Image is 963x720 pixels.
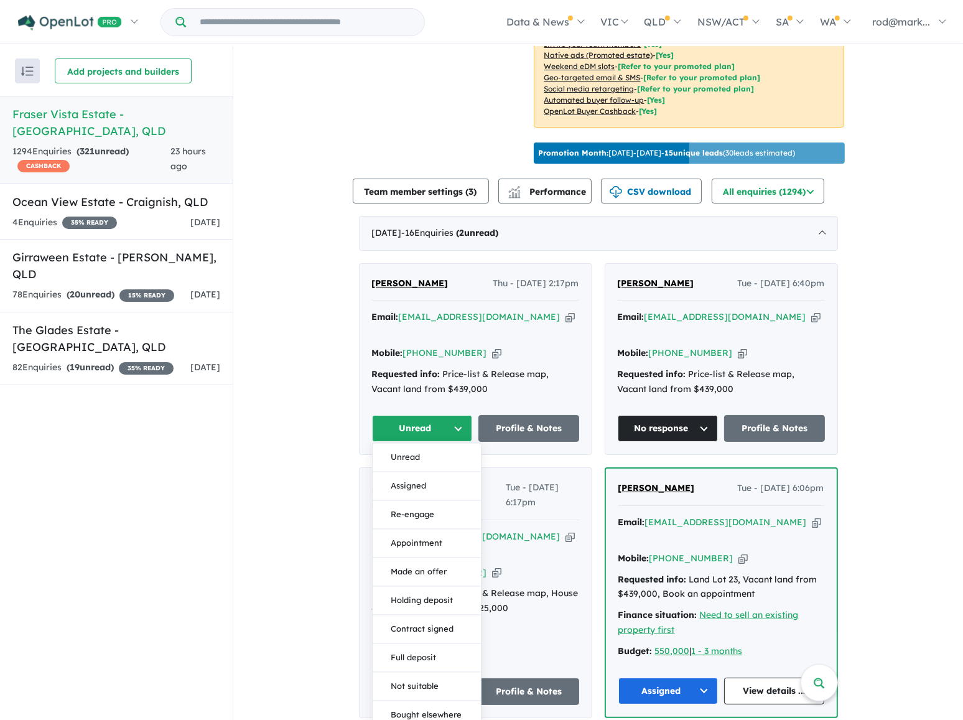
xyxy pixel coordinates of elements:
[478,415,579,442] a: Profile & Notes
[373,501,481,530] button: Re-engage
[644,39,663,49] span: [ Yes ]
[508,186,519,193] img: line-chart.svg
[665,148,723,157] b: 15 unique leads
[67,289,114,300] strong: ( unread)
[373,644,481,673] button: Full deposit
[399,311,561,322] a: [EMAIL_ADDRESS][DOMAIN_NAME]
[372,311,399,322] strong: Email:
[373,444,481,472] button: Unread
[12,194,220,210] h5: Ocean View Estate - Craignish , QLD
[506,480,579,510] span: Tue - [DATE] 6:17pm
[492,347,501,360] button: Copy
[618,609,697,620] strong: Finance situation:
[618,517,645,528] strong: Email:
[618,367,825,397] div: Price-list & Release map, Vacant land from $439,000
[648,95,666,105] span: [Yes]
[403,347,487,358] a: [PHONE_NUMBER]
[21,67,34,76] img: sort.svg
[655,645,690,657] a: 550,000
[457,227,499,238] strong: ( unread)
[12,144,170,174] div: 1294 Enquir ies
[656,50,674,60] span: [Yes]
[403,567,487,578] a: [PHONE_NUMBER]
[372,278,449,289] span: [PERSON_NAME]
[601,179,702,203] button: CSV download
[649,347,733,358] a: [PHONE_NUMBER]
[353,179,489,203] button: Team member settings (3)
[372,367,579,397] div: Price-list & Release map, Vacant land from $439,000
[373,615,481,644] button: Contract signed
[738,276,825,291] span: Tue - [DATE] 6:40pm
[18,15,122,30] img: Openlot PRO Logo White
[618,481,695,496] a: [PERSON_NAME]
[492,566,501,579] button: Copy
[811,311,821,324] button: Copy
[544,39,641,49] u: Invite your team members
[399,531,561,542] a: [EMAIL_ADDRESS][DOMAIN_NAME]
[618,678,719,704] button: Assigned
[645,517,807,528] a: [EMAIL_ADDRESS][DOMAIN_NAME]
[618,368,686,380] strong: Requested info:
[372,415,473,442] button: Unread
[12,215,117,230] div: 4 Enquir ies
[12,288,174,302] div: 78 Enquir ies
[649,553,733,564] a: [PHONE_NUMBER]
[618,311,644,322] strong: Email:
[80,146,95,157] span: 321
[872,16,930,28] span: rod@mark...
[618,62,735,71] span: [Refer to your promoted plan]
[77,146,129,157] strong: ( unread)
[373,530,481,558] button: Appointment
[190,289,220,300] span: [DATE]
[618,278,694,289] span: [PERSON_NAME]
[544,62,615,71] u: Weekend eDM slots
[373,673,481,701] button: Not suitable
[373,472,481,501] button: Assigned
[17,160,70,172] span: CASHBACK
[508,190,521,198] img: bar-chart.svg
[724,415,825,442] a: Profile & Notes
[372,368,440,380] strong: Requested info:
[692,645,743,657] a: 1 - 3 months
[62,217,117,229] span: 35 % READY
[618,553,649,564] strong: Mobile:
[618,573,824,602] div: Land Lot 23, Vacant land from $439,000, Book an appointment
[618,609,799,635] a: Need to sell an existing property first
[402,227,499,238] span: - 16 Enquir ies
[70,362,80,373] span: 19
[565,311,575,324] button: Copy
[544,95,644,105] u: Automated buyer follow-up
[190,362,220,373] span: [DATE]
[493,276,579,291] span: Thu - [DATE] 2:17pm
[539,148,609,157] b: Promotion Month:
[644,311,806,322] a: [EMAIL_ADDRESS][DOMAIN_NAME]
[372,347,403,358] strong: Mobile:
[618,482,695,493] span: [PERSON_NAME]
[373,587,481,615] button: Holding deposit
[544,73,641,82] u: Geo-targeted email & SMS
[610,186,622,199] img: download icon
[618,645,653,657] strong: Budget:
[119,362,174,375] span: 35 % READY
[640,106,658,116] span: [Yes]
[170,146,206,172] span: 23 hours ago
[618,276,694,291] a: [PERSON_NAME]
[738,552,748,565] button: Copy
[119,289,174,302] span: 15 % READY
[190,217,220,228] span: [DATE]
[372,276,449,291] a: [PERSON_NAME]
[478,678,579,705] a: Profile & Notes
[618,415,719,442] button: No response
[469,186,474,197] span: 3
[638,84,755,93] span: [Refer to your promoted plan]
[12,322,220,355] h5: The Glades Estate - [GEOGRAPHIC_DATA] , QLD
[498,179,592,203] button: Performance
[618,574,687,585] strong: Requested info:
[544,84,635,93] u: Social media retargeting
[12,249,220,283] h5: Girraween Estate - [PERSON_NAME] , QLD
[359,216,838,251] div: [DATE]
[618,644,824,659] div: |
